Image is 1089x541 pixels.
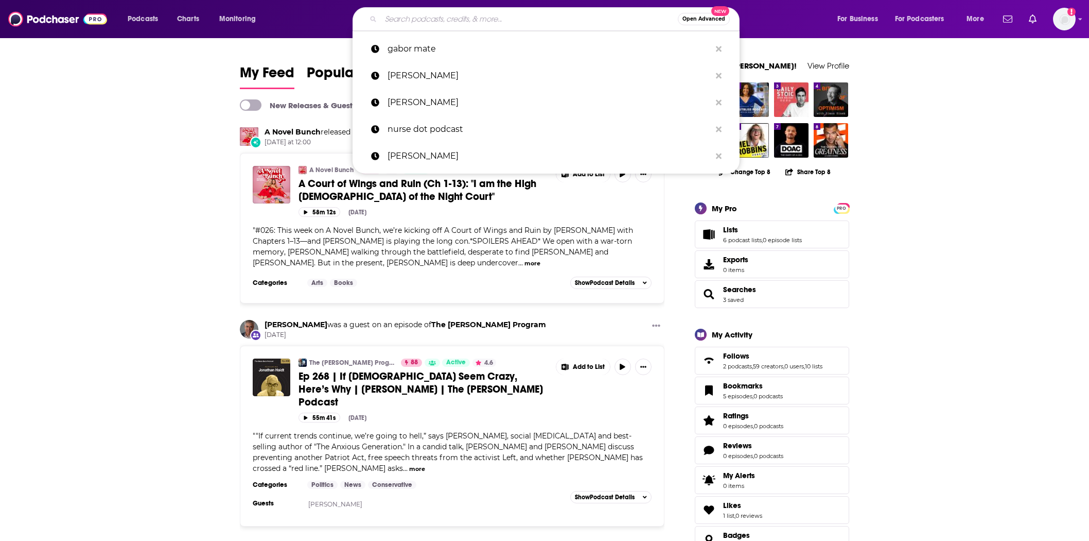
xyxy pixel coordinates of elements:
a: 0 podcasts [754,452,783,460]
button: open menu [830,11,891,27]
span: Ratings [723,411,749,420]
img: User Profile [1053,8,1076,30]
span: Searches [695,280,849,308]
span: , [783,363,784,370]
a: My Feed [240,64,294,89]
a: Charts [170,11,205,27]
a: Active [442,359,470,367]
a: 0 podcasts [754,422,783,430]
button: 58m 12s [298,207,340,217]
a: Bookmarks [723,381,783,391]
a: 3 saved [723,296,744,303]
button: Show profile menu [1053,8,1076,30]
a: [PERSON_NAME] [353,143,740,170]
a: 0 episode lists [763,236,802,244]
span: Follows [695,347,849,375]
a: 0 episodes [723,452,753,460]
img: A Bit of Optimism [814,82,848,117]
span: Monitoring [219,12,256,26]
a: Bookmarks [698,383,719,398]
span: [DATE] [265,331,546,340]
button: 55m 41s [298,413,340,422]
span: More [967,12,984,26]
p: hoda kotb [388,62,711,89]
span: My Alerts [723,471,755,480]
a: Badges [723,531,754,540]
button: Show More Button [556,166,610,182]
span: 0 items [723,482,755,489]
span: ... [403,464,408,473]
span: PRO [835,205,848,212]
img: Podchaser - Follow, Share and Rate Podcasts [8,9,107,29]
button: Open AdvancedNew [678,13,730,25]
button: Show More Button [648,320,664,333]
div: New Episode [250,137,261,148]
h3: Categories [253,481,299,489]
img: The Gutbliss Podcast [734,82,769,117]
a: View Profile [807,61,849,71]
a: PRO [835,204,848,211]
a: Arts [307,279,327,287]
img: Jonathan Haidt [240,320,258,339]
span: Bookmarks [723,381,763,391]
a: 6 podcast lists [723,236,762,244]
button: open menu [959,11,997,27]
img: A Novel Bunch [298,166,307,174]
span: #026: This week on A Novel Bunch, we’re kicking off A Court of Wings and Ruin by [PERSON_NAME] wi... [253,226,633,267]
a: gabor mate [353,36,740,62]
span: , [734,512,735,519]
span: Lists [695,221,849,248]
a: 59 creators [753,363,783,370]
a: Ep 268 | If Americans Seem Crazy, Here’s Why | Jonathan Haidt | The Glenn Beck Podcast [253,359,290,396]
a: 2 podcasts [723,363,752,370]
a: 0 episodes [723,422,753,430]
input: Search podcasts, credits, & more... [381,11,678,27]
span: Podcasts [128,12,158,26]
img: A Novel Bunch [240,127,258,146]
a: The Mel Robbins Podcast [734,123,769,158]
button: ShowPodcast Details [570,277,652,289]
span: , [762,236,763,244]
a: Welcome [PERSON_NAME]! [695,61,797,71]
a: 0 users [784,363,804,370]
div: Search podcasts, credits, & more... [362,7,749,31]
div: My Pro [712,204,737,213]
button: Change Top 8 [713,165,777,178]
span: For Podcasters [895,12,944,26]
span: "If current trends continue, we’re going to hell,” says [PERSON_NAME], social [MEDICAL_DATA] and ... [253,431,643,473]
span: Likes [695,496,849,524]
a: 10 lists [805,363,822,370]
span: My Alerts [698,473,719,487]
p: gabor mate [388,36,711,62]
span: Exports [698,257,719,272]
span: Add to List [573,363,605,371]
span: Show Podcast Details [575,494,635,501]
span: ... [518,258,523,267]
span: Logged in as hmill [1053,8,1076,30]
a: 0 reviews [735,512,762,519]
span: Badges [723,531,750,540]
img: The Daily Stoic [774,82,809,117]
a: News [340,481,365,489]
p: hasan minhaj [388,89,711,116]
a: 1 list [723,512,734,519]
svg: Add a profile image [1067,8,1076,16]
span: [DATE] at 12:00 [265,138,403,147]
a: [PERSON_NAME] [353,89,740,116]
a: [PERSON_NAME] [308,500,362,508]
span: Add to List [573,171,605,178]
img: The Glenn Beck Program [298,359,307,367]
a: The Glenn Beck Program [431,320,546,329]
a: Exports [695,250,849,278]
a: Likes [698,503,719,517]
span: " [253,226,633,267]
img: The Diary Of A CEO with Steven Bartlett [774,123,809,158]
button: Share Top 8 [785,162,831,182]
span: Reviews [695,436,849,464]
img: The School of Greatness [814,123,848,158]
a: Reviews [723,441,783,450]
